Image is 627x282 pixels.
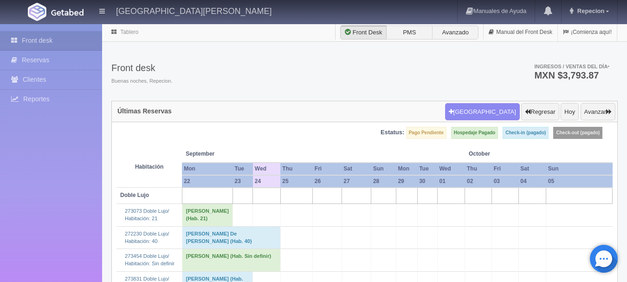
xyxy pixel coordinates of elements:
[518,163,546,175] th: Sat
[253,175,280,188] th: 24
[386,26,433,39] label: PMS
[182,163,233,175] th: Mon
[111,78,172,85] span: Buenas noches, Repecion.
[417,163,437,175] th: Tue
[51,9,84,16] img: Getabed
[546,175,613,188] th: 05
[432,26,478,39] label: Avanzado
[484,23,557,41] a: Manual del Front Desk
[469,150,515,158] span: October
[396,175,417,188] th: 29
[445,103,520,121] button: [GEOGRAPHIC_DATA]
[340,26,387,39] label: Front Desk
[186,150,249,158] span: September
[534,64,609,69] span: Ingresos / Ventas del día
[451,127,498,139] label: Hospedaje Pagado
[117,108,172,115] h4: Últimas Reservas
[28,3,46,21] img: Getabed
[135,164,163,170] strong: Habitación
[465,163,492,175] th: Thu
[465,175,492,188] th: 02
[575,7,605,14] span: Repecion
[280,163,313,175] th: Thu
[125,208,169,221] a: 273073 Doble Lujo/Habitación: 21
[521,103,559,121] button: Regresar
[581,103,615,121] button: Avanzar
[371,163,396,175] th: Sun
[342,175,371,188] th: 27
[492,175,519,188] th: 03
[182,175,233,188] th: 22
[116,5,271,16] h4: [GEOGRAPHIC_DATA][PERSON_NAME]
[417,175,437,188] th: 30
[313,163,342,175] th: Fri
[280,175,313,188] th: 25
[125,253,175,266] a: 273454 Doble Lujo/Habitación: Sin definir
[503,127,549,139] label: Check-in (pagado)
[561,103,579,121] button: Hoy
[437,175,465,188] th: 01
[558,23,617,41] a: ¡Comienza aquí!
[253,163,280,175] th: Wed
[342,163,371,175] th: Sat
[371,175,396,188] th: 28
[546,163,613,175] th: Sun
[125,231,169,244] a: 272230 Doble Lujo/Habitación: 40
[534,71,609,80] h3: MXN $3,793.87
[518,175,546,188] th: 04
[492,163,519,175] th: Fri
[406,127,446,139] label: Pago Pendiente
[120,29,138,35] a: Tablero
[182,249,280,271] td: [PERSON_NAME] (Hab. Sin definir)
[553,127,602,139] label: Check-out (pagado)
[233,175,253,188] th: 23
[313,175,342,188] th: 26
[233,163,253,175] th: Tue
[182,204,233,226] td: [PERSON_NAME] (Hab. 21)
[437,163,465,175] th: Wed
[120,192,149,198] b: Doble Lujo
[111,63,172,73] h3: Front desk
[182,226,280,249] td: [PERSON_NAME] De [PERSON_NAME] (Hab. 40)
[396,163,417,175] th: Mon
[381,128,404,137] label: Estatus:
